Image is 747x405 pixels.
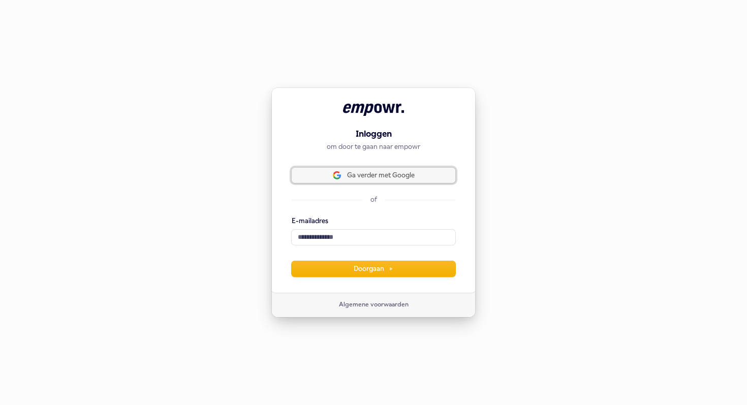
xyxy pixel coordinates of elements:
p: of [370,195,377,204]
span: Doorgaan [354,264,393,273]
a: Algemene voorwaarden [339,301,409,309]
h1: Inloggen [292,128,455,140]
img: Sign in with Google [333,171,341,179]
span: Ga verder met Google [347,171,415,180]
label: E-mailadres [292,216,328,226]
button: Sign in with GoogleGa verder met Google [292,168,455,183]
img: empowr [343,104,404,116]
button: Doorgaan [292,261,455,276]
p: om door te gaan naar empowr [292,142,455,151]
